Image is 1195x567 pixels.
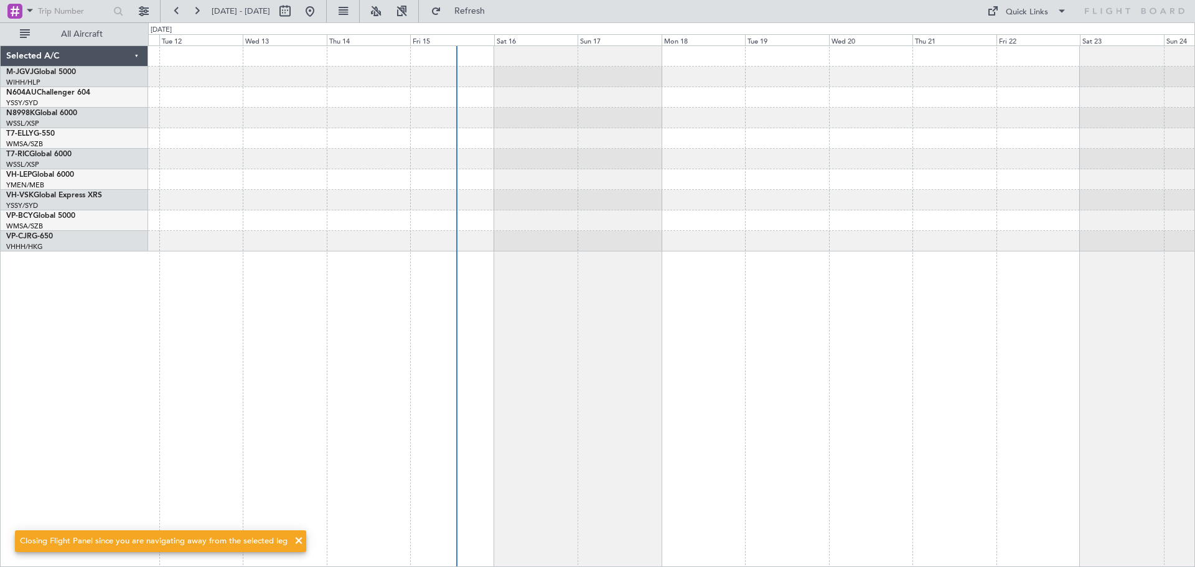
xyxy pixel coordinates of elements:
[151,25,172,35] div: [DATE]
[410,34,494,45] div: Fri 15
[578,34,662,45] div: Sun 17
[1006,6,1048,19] div: Quick Links
[14,24,135,44] button: All Aircraft
[6,130,55,138] a: T7-ELLYG-550
[745,34,829,45] div: Tue 19
[6,139,43,149] a: WMSA/SZB
[981,1,1073,21] button: Quick Links
[6,192,102,199] a: VH-VSKGlobal Express XRS
[829,34,913,45] div: Wed 20
[6,192,34,199] span: VH-VSK
[20,535,288,548] div: Closing Flight Panel since you are navigating away from the selected leg
[6,160,39,169] a: WSSL/XSP
[6,110,35,117] span: N8998K
[6,171,74,179] a: VH-LEPGlobal 6000
[6,233,32,240] span: VP-CJR
[444,7,496,16] span: Refresh
[243,34,327,45] div: Wed 13
[6,201,38,210] a: YSSY/SYD
[425,1,500,21] button: Refresh
[6,212,75,220] a: VP-BCYGlobal 5000
[38,2,110,21] input: Trip Number
[6,212,33,220] span: VP-BCY
[996,34,1080,45] div: Fri 22
[6,119,39,128] a: WSSL/XSP
[32,30,131,39] span: All Aircraft
[6,180,44,190] a: YMEN/MEB
[6,89,37,96] span: N604AU
[6,89,90,96] a: N604AUChallenger 604
[6,110,77,117] a: N8998KGlobal 6000
[6,151,29,158] span: T7-RIC
[159,34,243,45] div: Tue 12
[494,34,578,45] div: Sat 16
[6,68,76,76] a: M-JGVJGlobal 5000
[6,78,40,87] a: WIHH/HLP
[212,6,270,17] span: [DATE] - [DATE]
[6,151,72,158] a: T7-RICGlobal 6000
[327,34,411,45] div: Thu 14
[6,242,43,251] a: VHHH/HKG
[912,34,996,45] div: Thu 21
[662,34,746,45] div: Mon 18
[6,171,32,179] span: VH-LEP
[6,233,53,240] a: VP-CJRG-650
[6,130,34,138] span: T7-ELLY
[1080,34,1164,45] div: Sat 23
[6,222,43,231] a: WMSA/SZB
[6,68,34,76] span: M-JGVJ
[6,98,38,108] a: YSSY/SYD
